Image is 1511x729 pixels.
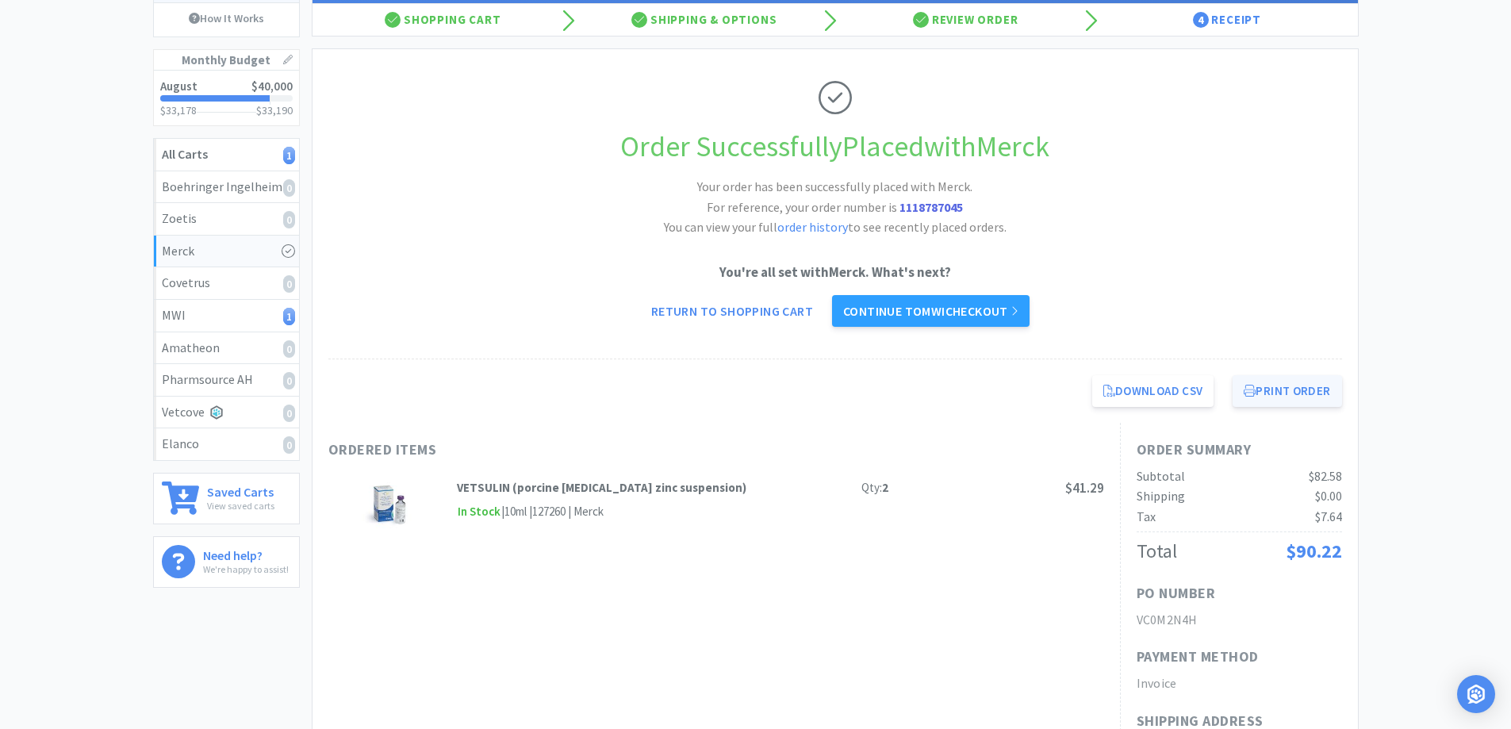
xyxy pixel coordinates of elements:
h2: Invoice [1137,673,1342,694]
div: Vetcove [162,402,291,423]
i: 1 [283,147,295,164]
h1: PO Number [1137,582,1216,605]
div: Shipping & Options [573,4,835,36]
span: | 10ml [501,504,527,519]
div: Qty: [861,478,888,497]
span: $41.29 [1065,479,1104,497]
h1: Order Summary [1137,439,1342,462]
h2: August [160,80,198,92]
span: 33,190 [262,103,293,117]
span: $33,178 [160,103,197,117]
h2: VC0M2N4H [1137,610,1342,631]
h1: Payment Method [1137,646,1259,669]
span: In Stock [457,502,501,522]
div: Boehringer Ingelheim [162,177,291,198]
a: Saved CartsView saved carts [153,473,300,524]
strong: All Carts [162,146,208,162]
div: MWI [162,305,291,326]
div: Covetrus [162,273,291,294]
a: Covetrus0 [154,267,299,300]
span: $7.64 [1315,508,1342,524]
a: Elanco0 [154,428,299,460]
div: Zoetis [162,209,291,229]
span: For reference, your order number is [707,199,963,215]
a: Return to Shopping Cart [640,295,824,327]
a: Pharmsource AH0 [154,364,299,397]
div: Total [1137,536,1177,566]
a: Amatheon0 [154,332,299,365]
div: Amatheon [162,338,291,359]
span: $90.22 [1286,539,1342,563]
h6: Saved Carts [207,482,274,498]
a: Boehringer Ingelheim0 [154,171,299,204]
i: 0 [283,275,295,293]
span: $0.00 [1315,488,1342,504]
div: Elanco [162,434,291,455]
p: View saved carts [207,498,274,513]
span: $40,000 [251,79,293,94]
i: 1 [283,308,295,325]
h6: Need help? [203,545,289,562]
div: Pharmsource AH [162,370,291,390]
a: Zoetis0 [154,203,299,236]
span: $82.58 [1309,468,1342,484]
img: e848a6c79f7e44b7b7fbb22cb718f26f_697806.jpeg [355,478,423,534]
a: Merck [154,236,299,268]
h1: Monthly Budget [154,50,299,71]
div: Subtotal [1137,466,1185,487]
span: 4 [1193,12,1209,28]
a: order history [777,219,848,235]
strong: 2 [882,480,888,495]
i: 0 [283,405,295,422]
a: Continue toMWIcheckout [832,295,1030,327]
a: MWI1 [154,300,299,332]
i: 0 [283,340,295,358]
div: Open Intercom Messenger [1457,675,1495,713]
h3: $ [256,105,293,116]
a: Download CSV [1092,375,1214,407]
div: Shipping [1137,486,1185,507]
h1: Order Successfully Placed with Merck [328,124,1342,170]
div: Merck [162,241,291,262]
i: 0 [283,436,295,454]
i: 0 [283,372,295,389]
h2: Your order has been successfully placed with Merck. You can view your full to see recently placed... [597,177,1073,238]
p: We're happy to assist! [203,562,289,577]
div: Tax [1137,507,1156,528]
p: You're all set with Merck . What's next? [328,262,1342,283]
a: All Carts1 [154,139,299,171]
i: 0 [283,211,295,228]
div: Shopping Cart [313,4,574,36]
div: Review Order [835,4,1097,36]
strong: 1118787045 [899,199,963,215]
button: Print Order [1233,375,1341,407]
a: How It Works [154,3,299,33]
div: | 127260 | Merck [527,502,604,521]
i: 0 [283,179,295,197]
h1: Ordered Items [328,439,804,462]
a: August$40,000$33,178$33,190 [154,71,299,125]
strong: VETSULIN (porcine [MEDICAL_DATA] zinc suspension) [457,480,746,495]
div: Receipt [1096,4,1358,36]
a: Vetcove0 [154,397,299,429]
